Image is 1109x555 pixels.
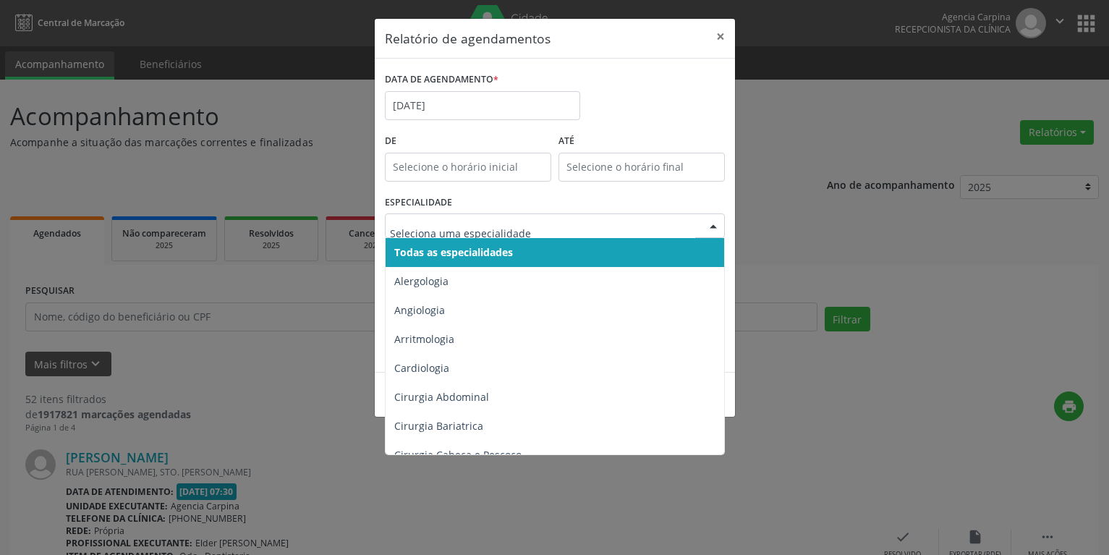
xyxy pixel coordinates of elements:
[394,361,449,375] span: Cardiologia
[394,448,522,462] span: Cirurgia Cabeça e Pescoço
[385,192,452,214] label: ESPECIALIDADE
[385,130,551,153] label: De
[394,419,483,433] span: Cirurgia Bariatrica
[385,153,551,182] input: Selecione o horário inicial
[385,69,498,91] label: DATA DE AGENDAMENTO
[394,303,445,317] span: Angiologia
[394,390,489,404] span: Cirurgia Abdominal
[706,19,735,54] button: Close
[385,91,580,120] input: Selecione uma data ou intervalo
[558,130,725,153] label: ATÉ
[558,153,725,182] input: Selecione o horário final
[390,219,695,247] input: Seleciona uma especialidade
[394,274,449,288] span: Alergologia
[385,29,551,48] h5: Relatório de agendamentos
[394,332,454,346] span: Arritmologia
[394,245,513,259] span: Todas as especialidades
